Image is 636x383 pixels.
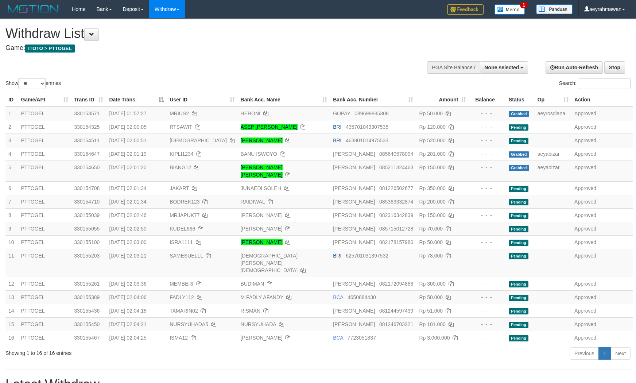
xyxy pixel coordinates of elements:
span: BCA [333,335,343,341]
span: Rp 101.000 [419,321,445,327]
a: [PERSON_NAME] [241,212,283,218]
td: PTTOGEL [18,331,71,344]
td: Approved [571,249,633,277]
th: Bank Acc. Number: activate to sort column ascending [330,93,416,107]
span: Rp 51.000 [419,308,443,314]
span: MEMBERI [170,281,193,287]
span: [DATE] 01:57:27 [109,111,146,116]
span: Pending [509,240,528,246]
td: Approved [571,160,633,181]
span: Rp 50.000 [419,239,443,245]
a: JUNAEDI SOLEH [241,185,281,191]
span: Rp 3.000.000 [419,335,450,341]
td: Approved [571,290,633,304]
a: [PERSON_NAME] [241,138,283,143]
a: ASEP [PERSON_NAME] [241,124,298,130]
td: 11 [5,249,18,277]
span: [PERSON_NAME] [333,239,375,245]
span: [DATE] 02:02:46 [109,212,146,218]
span: Rp 350.000 [419,185,445,191]
span: Copy 085715012728 to clipboard [379,226,413,232]
img: Feedback.jpg [447,4,484,15]
div: - - - [472,164,503,171]
div: Showing 1 to 16 of 16 entries [5,347,260,357]
td: Approved [571,304,633,317]
td: aeyabizar [535,160,571,181]
td: aeyrosdiana [535,107,571,120]
a: [PERSON_NAME] [PERSON_NAME] [241,165,283,178]
a: RAIDIWAL [241,199,265,205]
span: 330154511 [74,138,100,143]
a: BANU ISWOYO [241,151,277,157]
span: 330153571 [74,111,100,116]
span: 330155261 [74,281,100,287]
span: Copy 085640578094 to clipboard [379,151,413,157]
button: None selected [480,61,528,74]
td: 13 [5,290,18,304]
span: [PERSON_NAME] [333,281,375,287]
span: TAMARIN02 [170,308,198,314]
span: RTSAWIT [170,124,192,130]
span: Pending [509,186,528,192]
span: [DATE] 02:04:21 [109,321,146,327]
span: ISMA12 [170,335,188,341]
span: Pending [509,199,528,205]
div: - - - [472,239,503,246]
div: - - - [472,110,503,117]
span: Copy 7723051837 to clipboard [348,335,376,341]
th: User ID: activate to sort column ascending [167,93,237,107]
span: Grabbed [509,111,529,117]
span: Copy 4650884430 to clipboard [348,294,376,300]
td: aeyabizar [535,147,571,160]
span: 330154708 [74,185,100,191]
th: Game/API: activate to sort column ascending [18,93,71,107]
span: JAKART [170,185,189,191]
span: 330154650 [74,165,100,170]
th: Date Trans.: activate to sort column descending [106,93,167,107]
span: ISRA1111 [170,239,193,245]
td: 4 [5,147,18,160]
span: [DEMOGRAPHIC_DATA] [170,138,227,143]
td: 16 [5,331,18,344]
span: Pending [509,335,528,341]
span: Pending [509,322,528,328]
td: Approved [571,147,633,160]
td: Approved [571,277,633,290]
div: - - - [472,212,503,219]
span: [DATE] 02:04:06 [109,294,146,300]
div: - - - [472,198,503,205]
a: [PERSON_NAME] [241,335,283,341]
span: [DATE] 02:01:34 [109,199,146,205]
td: Approved [571,317,633,331]
img: Button%20Memo.svg [495,4,525,15]
td: PTTOGEL [18,134,71,147]
div: - - - [472,225,503,232]
span: SAMESUELLL [170,253,203,259]
select: Showentries [18,78,46,89]
span: 330154710 [74,199,100,205]
td: 12 [5,277,18,290]
span: Pending [509,124,528,131]
td: PTTOGEL [18,277,71,290]
span: BIANG12 [170,165,191,170]
span: Pending [509,308,528,314]
span: [PERSON_NAME] [333,321,375,327]
span: Rp 201.000 [419,151,445,157]
label: Search: [559,78,631,89]
span: 1 [520,2,528,8]
span: NURSYUHADA5 [170,321,208,327]
span: Pending [509,295,528,301]
span: Pending [509,253,528,259]
span: BODREK123 [170,199,199,205]
span: [DATE] 02:00:05 [109,124,146,130]
span: Copy 081226502677 to clipboard [379,185,413,191]
span: Rp 150.000 [419,165,445,170]
td: PTTOGEL [18,160,71,181]
td: Approved [571,235,633,249]
div: - - - [472,150,503,158]
span: [PERSON_NAME] [333,199,375,205]
span: Rp 300.000 [419,281,445,287]
a: M FADLY AFANDY [241,294,284,300]
span: Rp 50.000 [419,111,443,116]
span: Grabbed [509,151,529,158]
